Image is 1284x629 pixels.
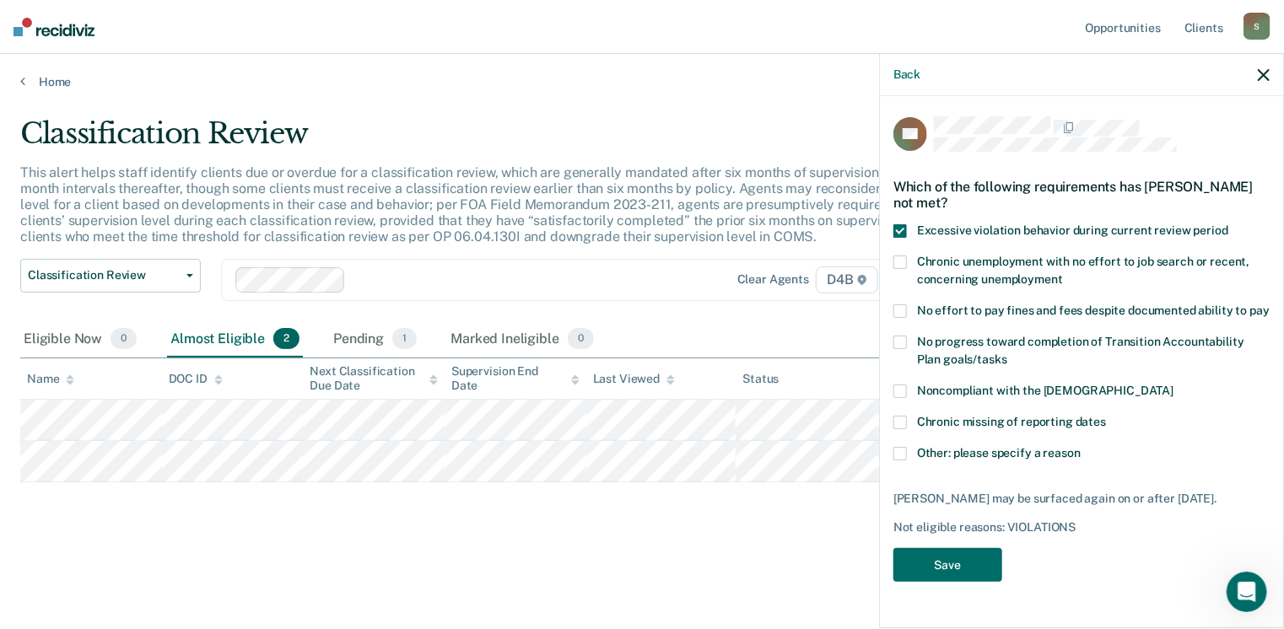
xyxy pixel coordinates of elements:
span: D4B [816,266,877,293]
span: Classification Review [28,268,180,282]
div: Eligible Now [20,321,140,358]
div: Not eligible reasons: VIOLATIONS [893,520,1270,535]
span: 0 [111,328,137,350]
div: DOC ID [169,372,223,386]
div: Next Classification Due Date [310,364,438,393]
iframe: Intercom live chat [1227,572,1267,612]
span: Chronic unemployment with no effort to job search or recent, concerning unemployment [917,255,1250,286]
div: Clear agents [737,272,809,287]
span: 0 [568,328,594,350]
button: Save [893,548,1002,583]
span: 1 [392,328,417,350]
p: This alert helps staff identify clients due or overdue for a classification review, which are gen... [20,164,979,245]
div: Supervision End Date [451,364,580,393]
div: Last Viewed [593,372,675,386]
span: Other: please specify a reason [917,446,1081,460]
div: S [1244,13,1271,40]
div: Marked Ineligible [447,321,597,358]
span: No progress toward completion of Transition Accountability Plan goals/tasks [917,335,1244,366]
span: Excessive violation behavior during current review period [917,223,1228,237]
span: Chronic missing of reporting dates [917,415,1106,428]
span: Noncompliant with the [DEMOGRAPHIC_DATA] [917,384,1173,397]
span: No effort to pay fines and fees despite documented ability to pay [917,304,1270,317]
div: Name [27,372,74,386]
div: [PERSON_NAME] may be surfaced again on or after [DATE]. [893,492,1270,506]
span: 2 [273,328,299,350]
button: Back [893,67,920,82]
div: Almost Eligible [167,321,303,358]
img: Recidiviz [13,18,94,36]
div: Classification Review [20,116,984,164]
div: Pending [330,321,420,358]
div: Status [742,372,779,386]
a: Home [20,74,1264,89]
div: Which of the following requirements has [PERSON_NAME] not met? [893,165,1270,224]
